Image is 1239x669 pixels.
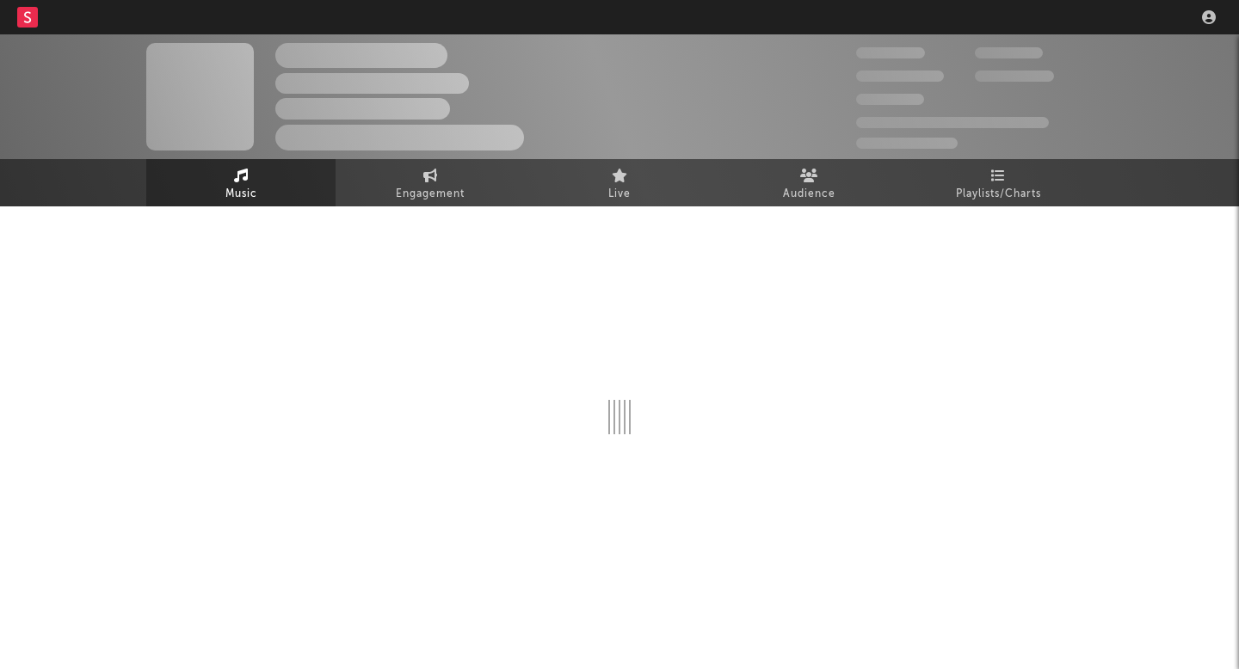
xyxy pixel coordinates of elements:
a: Audience [714,159,903,206]
span: 100,000 [856,94,924,105]
span: Playlists/Charts [956,184,1041,205]
span: 1,000,000 [975,71,1054,82]
span: Live [608,184,631,205]
a: Engagement [336,159,525,206]
a: Music [146,159,336,206]
span: 50,000,000 [856,71,944,82]
a: Live [525,159,714,206]
a: Playlists/Charts [903,159,1093,206]
span: 50,000,000 Monthly Listeners [856,117,1049,128]
span: Music [225,184,257,205]
span: 100,000 [975,47,1043,58]
span: 300,000 [856,47,925,58]
span: Engagement [396,184,465,205]
span: Jump Score: 85.0 [856,138,958,149]
span: Audience [783,184,835,205]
